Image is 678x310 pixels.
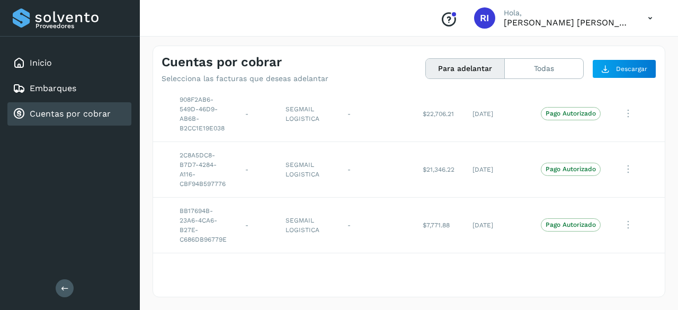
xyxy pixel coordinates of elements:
p: Proveedores [35,22,127,30]
td: - [339,197,414,253]
td: SEGMAIL LOGISTICA [277,197,339,253]
a: Embarques [30,83,76,93]
td: $21,346.22 [414,141,464,197]
td: - [237,86,277,141]
div: Cuentas por cobrar [7,102,131,126]
td: 908F2AB6-549D-46D9-AB6B-B2CC1E19E038 [171,86,237,141]
td: SEGMAIL LOGISTICA [277,86,339,141]
span: Descargar [616,64,647,74]
a: Cuentas por cobrar [30,109,111,119]
button: Todas [505,59,583,78]
p: Renata Isabel Najar Zapien [504,17,631,28]
p: Pago Autorizado [546,110,596,117]
button: Para adelantar [426,59,505,78]
td: - [339,86,414,141]
p: Pago Autorizado [546,165,596,173]
td: - [237,197,277,253]
td: BB17694B-23A6-4CA6-B27E-C686DB96779E [171,197,237,253]
p: Selecciona las facturas que deseas adelantar [162,74,328,83]
p: Pago Autorizado [546,221,596,228]
p: Hola, [504,8,631,17]
h4: Cuentas por cobrar [162,55,282,70]
td: 2C8A5DC8-B7D7-4284-A116-CBF94B597776 [171,141,237,197]
td: [DATE] [464,86,532,141]
td: SEGMAIL LOGISTICA [277,141,339,197]
td: $7,771.88 [414,197,464,253]
div: Inicio [7,51,131,75]
a: Inicio [30,58,52,68]
td: - [339,141,414,197]
div: Embarques [7,77,131,100]
button: Descargar [592,59,656,78]
td: [DATE] [464,197,532,253]
td: - [237,141,277,197]
td: $22,706.21 [414,86,464,141]
td: [DATE] [464,141,532,197]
